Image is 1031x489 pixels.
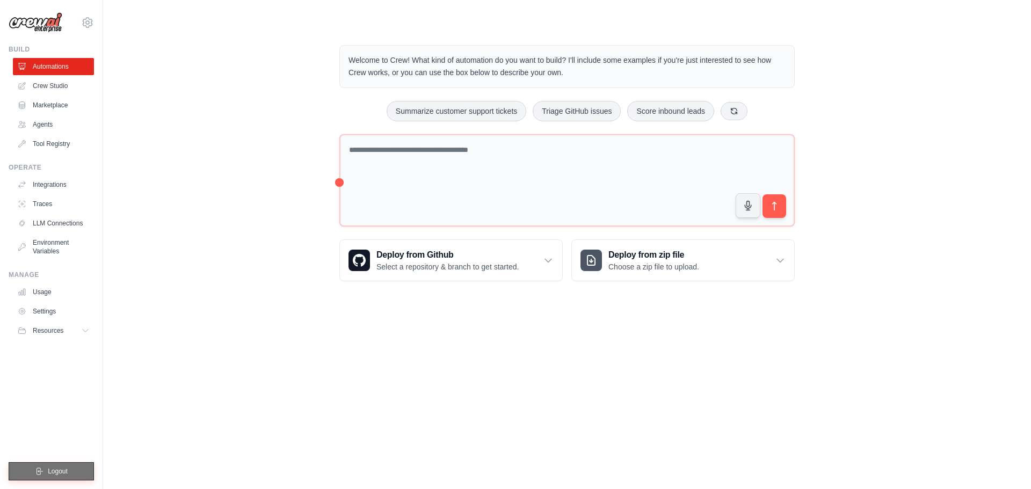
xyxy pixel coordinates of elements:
[48,467,68,476] span: Logout
[376,261,519,272] p: Select a repository & branch to get started.
[13,58,94,75] a: Automations
[9,12,62,33] img: Logo
[608,261,699,272] p: Choose a zip file to upload.
[9,462,94,480] button: Logout
[13,97,94,114] a: Marketplace
[13,176,94,193] a: Integrations
[9,163,94,172] div: Operate
[348,54,786,79] p: Welcome to Crew! What kind of automation do you want to build? I'll include some examples if you'...
[13,77,94,94] a: Crew Studio
[387,101,526,121] button: Summarize customer support tickets
[627,101,714,121] button: Score inbound leads
[13,283,94,301] a: Usage
[13,195,94,213] a: Traces
[13,116,94,133] a: Agents
[13,303,94,320] a: Settings
[376,249,519,261] h3: Deploy from Github
[977,437,1031,489] iframe: Chat Widget
[13,322,94,339] button: Resources
[13,215,94,232] a: LLM Connections
[533,101,621,121] button: Triage GitHub issues
[33,326,63,335] span: Resources
[13,135,94,152] a: Tool Registry
[13,234,94,260] a: Environment Variables
[608,249,699,261] h3: Deploy from zip file
[9,271,94,279] div: Manage
[977,437,1031,489] div: Widget de chat
[9,45,94,54] div: Build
